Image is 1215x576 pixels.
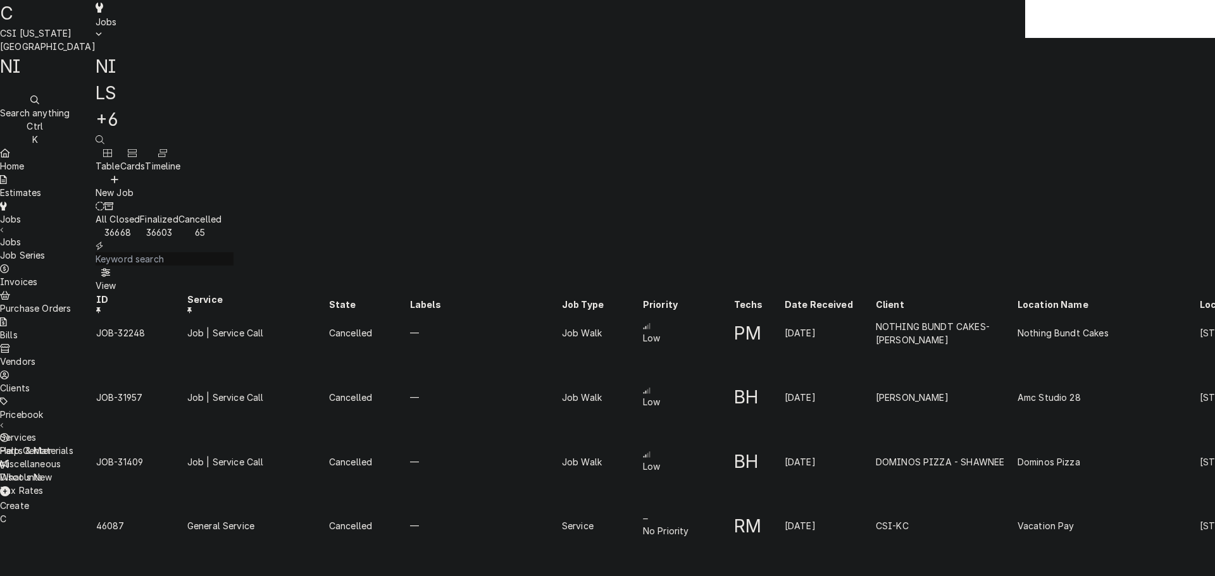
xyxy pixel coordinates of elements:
div: BH [734,448,783,475]
span: Ctrl [27,121,43,132]
div: Job Type [562,298,642,311]
div: Date Received [785,298,875,311]
span: No Priority [643,525,689,536]
div: Location Name [1018,298,1199,311]
div: Finalized [140,212,178,226]
div: Amc Studio 28 [1018,391,1199,404]
div: 36668 [96,226,140,239]
span: View [96,280,116,291]
div: — [410,326,561,340]
div: State [329,298,409,311]
div: — [410,391,561,404]
div: 36603 [140,226,178,239]
div: Table [96,159,120,173]
button: View [96,266,116,292]
div: Job Walk [562,391,642,404]
div: Cancelled [329,519,409,532]
div: JOB-31409 [96,455,186,469]
div: [DATE] [785,519,875,532]
div: [DATE] [785,455,875,469]
div: Cancelled [329,455,409,469]
span: Low [643,461,660,472]
div: Cancelled [178,212,221,226]
div: NOTHING BUNDT CAKES-[PERSON_NAME] [876,320,1016,346]
div: Timeline [145,159,180,173]
span: Low [643,396,660,407]
div: Job | Service Call [187,455,328,469]
div: General Service [187,519,328,532]
div: Priority [643,298,733,311]
div: 46087 [96,519,186,532]
div: Cards [120,159,146,173]
input: Keyword search [96,252,234,266]
div: PM [734,320,783,346]
div: JOB-32248 [96,326,186,340]
button: New Job [96,173,134,199]
div: Techs [734,298,783,311]
div: 65 [178,226,221,239]
div: Dominos Pizza [1018,455,1199,469]
span: Jobs [96,16,117,27]
div: Nothing Bundt Cakes [1018,326,1199,340]
div: Labels [410,298,561,311]
div: JOB-31957 [96,391,186,404]
div: All Closed [96,212,140,226]
div: — [410,455,561,469]
div: [PERSON_NAME] [876,391,1016,404]
div: Job | Service Call [187,326,328,340]
span: New Job [96,187,134,198]
div: — [410,519,561,532]
div: CSI-KC [876,519,1016,532]
div: Service [562,519,642,532]
div: Vacation Pay [1018,519,1199,532]
div: Job Walk [562,455,642,469]
span: Low [643,333,660,343]
div: Cancelled [329,326,409,340]
div: DOMINOS PIZZA - SHAWNEE [876,455,1016,469]
div: Job | Service Call [187,391,328,404]
div: Cancelled [329,391,409,404]
div: Job Walk [562,326,642,340]
button: Open search [96,133,104,146]
div: BH [734,384,783,410]
span: K [32,134,38,145]
div: Client [876,298,1016,311]
div: RM [734,513,783,539]
div: ID [96,293,186,316]
div: Service [187,293,328,316]
div: [DATE] [785,391,875,404]
div: [DATE] [785,326,875,340]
